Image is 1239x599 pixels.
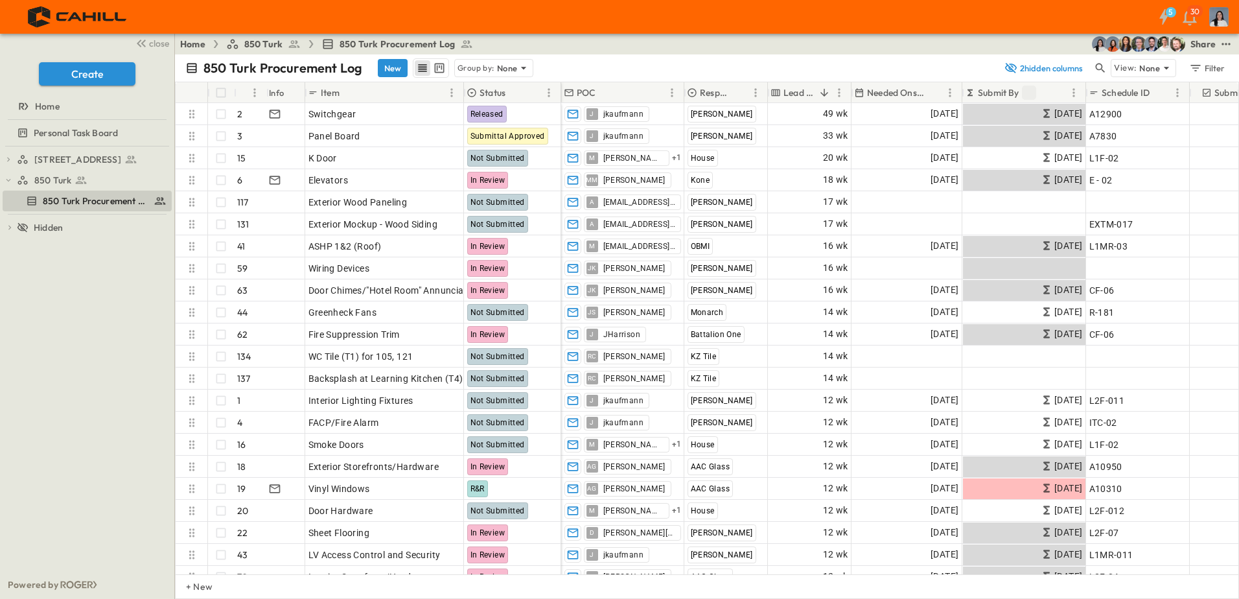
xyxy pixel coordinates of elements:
span: [DATE] [1054,547,1082,562]
span: [DATE] [1054,437,1082,452]
span: [DATE] [1054,415,1082,430]
span: 12 wk [823,503,848,518]
button: 5 [1151,5,1177,29]
span: [DATE] [931,525,958,540]
span: J [590,135,594,136]
span: AAC Glass [691,572,730,581]
a: Personal Task Board [3,124,169,142]
span: 12 wk [823,393,848,408]
button: Menu [444,85,459,100]
span: [DATE] [931,327,958,342]
img: Stephanie McNeill (smcneill@cahill-sf.com) [1105,36,1120,52]
span: [PERSON_NAME] [603,373,666,384]
span: Not Submitted [470,506,525,515]
button: Sort [1022,86,1036,100]
span: [PERSON_NAME] [691,110,753,119]
span: 20 wk [823,150,848,165]
img: 4f72bfc4efa7236828875bac24094a5ddb05241e32d018417354e964050affa1.png [16,3,141,30]
span: In Review [470,286,505,295]
span: [EMAIL_ADDRESS][DOMAIN_NAME] [603,241,675,252]
p: 41 [237,240,245,253]
span: Not Submitted [470,396,525,405]
span: A12900 [1089,108,1122,121]
span: EXTM-017 [1089,218,1133,231]
p: 6 [237,174,242,187]
span: [DATE] [1054,172,1082,187]
img: Cindy De Leon (cdeleon@cahill-sf.com) [1092,36,1107,52]
span: JHarrison [603,329,641,340]
div: Personal Task Boardtest [3,123,172,143]
p: 30 [1190,6,1199,17]
span: KZ Tile [691,374,717,383]
span: 16 wk [823,239,848,253]
span: Hidden [34,221,63,234]
p: None [1139,62,1160,75]
nav: breadcrumbs [180,38,481,51]
button: row view [415,60,430,76]
span: Smoke Doors [308,438,364,451]
span: Exterior Mockup - Wood Siding [308,218,438,231]
span: Kone [691,176,710,185]
div: Share [1190,38,1216,51]
p: Group by: [457,62,494,75]
span: In Review [470,264,505,273]
span: In Review [470,572,505,581]
span: [PERSON_NAME] [603,351,666,362]
span: 850 Turk Procurement Log [340,38,455,51]
span: House [691,154,715,163]
span: J [590,554,594,555]
button: Menu [664,85,680,100]
a: 850 Turk [17,171,169,189]
span: Not Submitted [470,220,525,229]
span: [PERSON_NAME] [691,396,753,405]
span: ITC-02 [1089,416,1117,429]
span: Sheet Flooring [308,526,370,539]
button: Sort [599,86,613,100]
span: Not Submitted [470,374,525,383]
p: 59 [237,262,248,275]
span: [PERSON_NAME][EMAIL_ADDRESS][DOMAIN_NAME] [603,506,664,516]
span: In Review [470,242,505,251]
span: Not Submitted [470,352,525,361]
span: MM [586,180,598,180]
span: In Review [470,528,505,537]
span: [DATE] [1054,106,1082,121]
button: Sort [734,86,748,100]
p: 43 [237,548,248,561]
img: Profile Picture [1209,7,1229,27]
div: Info [266,82,305,103]
span: WC Tile (T1) for 105, 121 [308,350,413,363]
span: A10310 [1089,482,1122,495]
span: [DATE] [931,481,958,496]
span: [DATE] [1054,128,1082,143]
span: Personal Task Board [34,126,118,139]
span: AAC Glass [691,484,730,493]
p: 4 [237,416,242,429]
span: LV Access Control and Security [308,548,441,561]
a: Home [180,38,205,51]
span: [STREET_ADDRESS] [34,153,121,166]
span: [DATE] [931,415,958,430]
span: Exterior Wood Paneling [308,196,408,209]
p: 1 [237,394,240,407]
span: FACP/Fire Alarm [308,416,379,429]
button: test [1218,36,1234,52]
span: J [590,113,594,114]
a: 850 Turk [226,38,301,51]
span: [EMAIL_ADDRESS][DOMAIN_NAME] [603,197,675,207]
button: Menu [1170,85,1185,100]
span: Battalion One [691,330,741,339]
p: 62 [237,328,248,341]
div: Info [269,75,284,111]
div: [STREET_ADDRESS]test [3,149,172,170]
span: [PERSON_NAME] [603,462,666,472]
span: House [691,506,715,515]
span: Interior Lighting Fixtures [308,394,413,407]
